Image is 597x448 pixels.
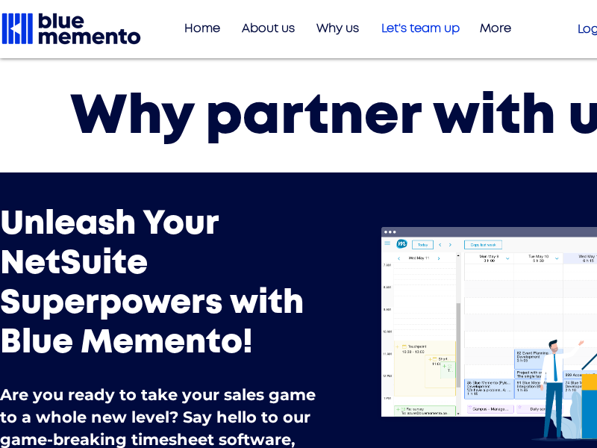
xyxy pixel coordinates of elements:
a: About us [228,16,302,41]
a: Why us [302,16,366,41]
p: More [472,16,519,41]
p: Home [177,16,228,41]
a: Home [171,16,228,41]
nav: Site [171,16,519,41]
p: Let's team up [374,16,467,41]
p: About us [234,16,302,41]
p: Why us [309,16,366,41]
a: Let's team up [366,16,467,41]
